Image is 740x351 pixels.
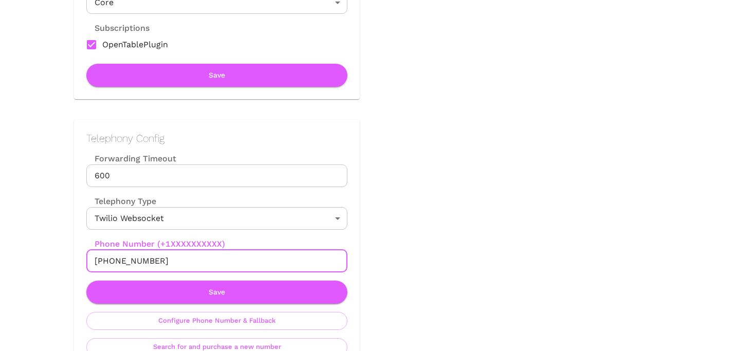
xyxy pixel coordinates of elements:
button: Save [86,281,347,304]
label: Forwarding Timeout [86,153,347,164]
button: Configure Phone Number & Fallback [86,312,347,330]
label: Telephony Type [86,195,156,207]
label: Subscriptions [86,22,150,34]
span: OpenTablePlugin [102,39,168,51]
label: Phone Number (+1XXXXXXXXXX) [86,238,347,250]
h2: Telephony Config [86,132,347,144]
div: Twilio Websocket [86,207,347,230]
button: Save [86,64,347,87]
